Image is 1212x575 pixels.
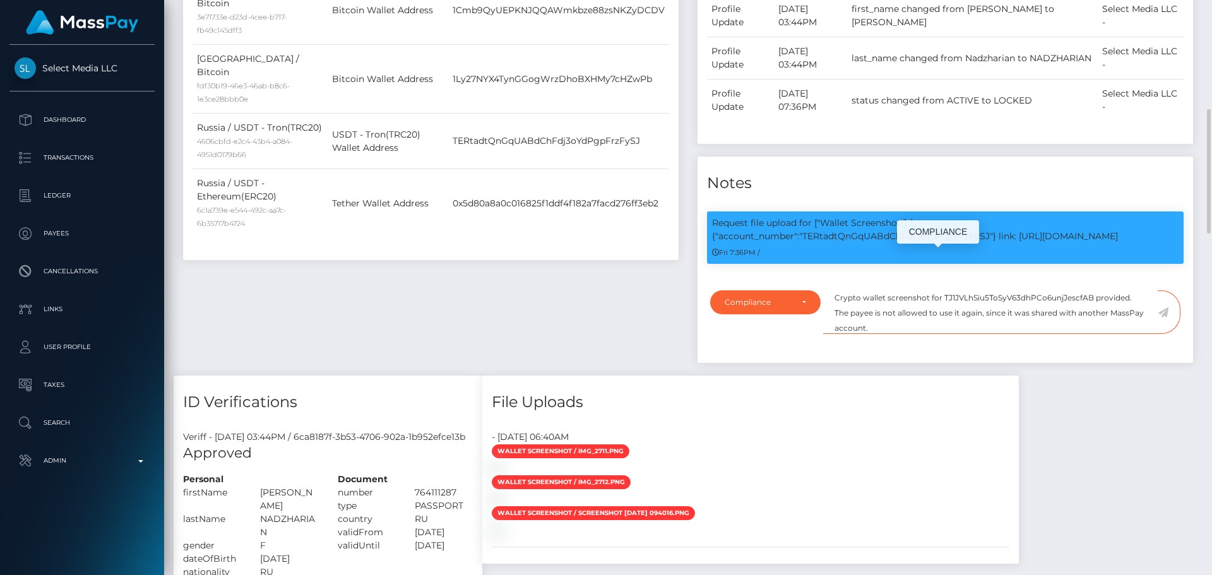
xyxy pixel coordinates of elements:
[712,216,1179,243] p: Request file upload for ["Wallet Screenshot"] / {"account_number":"TERtadtQnGqUABdChFdj3oYdPgpFrz...
[193,114,328,169] td: Russia / USDT - Tron(TRC20)
[9,445,155,477] a: Admin
[492,494,502,504] img: 3b3cfba8-38d0-4a23-9bd9-7979d116e46a
[707,172,1184,194] h4: Notes
[448,45,669,114] td: 1Ly27NYX4TynGGogWrzDhoBXHMy7cHZwPb
[9,180,155,211] a: Ledger
[174,486,251,513] div: firstName
[9,369,155,401] a: Taxes
[15,413,150,432] p: Search
[251,552,328,566] div: [DATE]
[183,391,473,413] h4: ID Verifications
[328,526,405,539] div: validFrom
[9,142,155,174] a: Transactions
[328,486,405,499] div: number
[405,539,482,552] div: [DATE]
[774,37,847,80] td: [DATE] 03:44PM
[197,13,287,35] small: 3e71733e-d23d-4cee-b717-fb49c145dff3
[328,513,405,526] div: country
[405,486,482,499] div: 764111287
[197,81,290,104] small: fdf30b19-46e3-46ab-b8c6-1e3ce28bbb0e
[328,499,405,513] div: type
[328,539,405,552] div: validUntil
[15,224,150,243] p: Payees
[405,513,482,526] div: RU
[9,62,155,74] span: Select Media LLC
[1098,80,1184,122] td: Select Media LLC -
[9,218,155,249] a: Payees
[197,137,292,159] small: 4606cbfd-e2c4-43b4-a084-4951d0179b66
[492,463,502,473] img: 7cd10f67-dc0c-43ee-b774-cb1c61182e7f
[183,444,473,463] h5: Approved
[15,262,150,281] p: Cancellations
[710,290,821,314] button: Compliance
[492,444,629,458] span: Wallet Screenshot / IMG_2711.png
[492,391,1009,413] h4: File Uploads
[725,297,792,307] div: Compliance
[193,169,328,238] td: Russia / USDT - Ethereum(ERC20)
[847,37,1098,80] td: last_name changed from Nadzharian to NADZHARIAN
[328,45,448,114] td: Bitcoin Wallet Address
[174,430,482,444] div: Veriff - [DATE] 03:44PM / 6ca8187f-3b53-4706-902a-1b952efce13b
[251,486,328,513] div: [PERSON_NAME]
[15,376,150,394] p: Taxes
[492,506,695,520] span: Wallet Screenshot / Screenshot [DATE] 094016.png
[707,37,774,80] td: Profile Update
[847,80,1098,122] td: status changed from ACTIVE to LOCKED
[448,169,669,238] td: 0x5d80a8a0c016825f1ddf4f182a7facd276ff3eb2
[15,300,150,319] p: Links
[251,513,328,539] div: NADZHARIAN
[174,513,251,539] div: lastName
[405,499,482,513] div: PASSPORT
[492,525,502,535] img: bda982b9-7968-46e0-8c9b-7b43232ef964
[174,539,251,552] div: gender
[15,148,150,167] p: Transactions
[492,475,631,489] span: Wallet Screenshot / IMG_2712.png
[774,80,847,122] td: [DATE] 07:36PM
[712,248,760,257] small: Fri 7:36PM /
[9,407,155,439] a: Search
[9,256,155,287] a: Cancellations
[15,110,150,129] p: Dashboard
[9,293,155,325] a: Links
[707,80,774,122] td: Profile Update
[251,539,328,552] div: F
[174,552,251,566] div: dateOfBirth
[482,430,1019,444] div: - [DATE] 06:40AM
[405,526,482,539] div: [DATE]
[26,10,138,35] img: MassPay Logo
[328,169,448,238] td: Tether Wallet Address
[15,338,150,357] p: User Profile
[197,206,286,228] small: 6c1a739e-e544-492c-aa7c-6b35717b4724
[448,114,669,169] td: TERtadtQnGqUABdChFdj3oYdPgpFrzFySJ
[9,104,155,136] a: Dashboard
[183,473,223,485] strong: Personal
[193,45,328,114] td: [GEOGRAPHIC_DATA] / Bitcoin
[338,473,388,485] strong: Document
[897,220,979,244] div: COMPLIANCE
[15,451,150,470] p: Admin
[328,114,448,169] td: USDT - Tron(TRC20) Wallet Address
[1098,37,1184,80] td: Select Media LLC -
[9,331,155,363] a: User Profile
[15,57,36,79] img: Select Media LLC
[15,186,150,205] p: Ledger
